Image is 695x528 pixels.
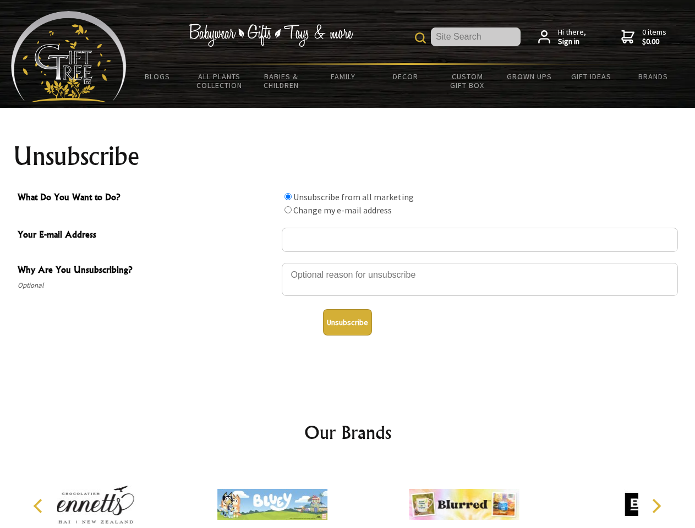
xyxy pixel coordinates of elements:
[558,37,586,47] strong: Sign in
[642,27,666,47] span: 0 items
[188,24,353,47] img: Babywear - Gifts - Toys & more
[538,28,586,47] a: Hi there,Sign in
[284,206,292,213] input: What Do You Want to Do?
[374,65,436,88] a: Decor
[622,65,685,88] a: Brands
[498,65,560,88] a: Grown Ups
[284,193,292,200] input: What Do You Want to Do?
[644,494,668,518] button: Next
[127,65,189,88] a: BLOGS
[558,28,586,47] span: Hi there,
[18,263,276,279] span: Why Are You Unsubscribing?
[621,28,666,47] a: 0 items$0.00
[13,143,682,169] h1: Unsubscribe
[431,28,521,46] input: Site Search
[293,191,414,202] label: Unsubscribe from all marketing
[22,419,674,446] h2: Our Brands
[28,494,52,518] button: Previous
[18,279,276,292] span: Optional
[189,65,251,97] a: All Plants Collection
[293,205,392,216] label: Change my e-mail address
[560,65,622,88] a: Gift Ideas
[18,228,276,244] span: Your E-mail Address
[436,65,499,97] a: Custom Gift Box
[415,32,426,43] img: product search
[250,65,313,97] a: Babies & Children
[282,263,678,296] textarea: Why Are You Unsubscribing?
[313,65,375,88] a: Family
[11,11,127,102] img: Babyware - Gifts - Toys and more...
[282,228,678,252] input: Your E-mail Address
[18,190,276,206] span: What Do You Want to Do?
[323,309,372,335] button: Unsubscribe
[642,37,666,47] strong: $0.00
